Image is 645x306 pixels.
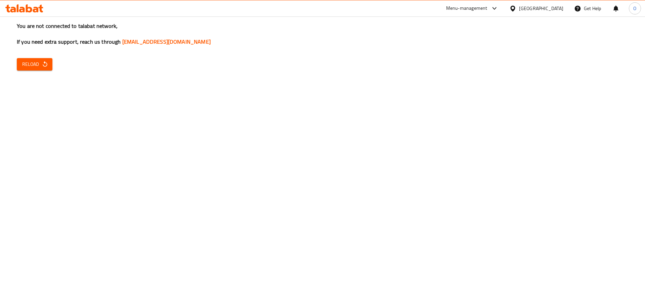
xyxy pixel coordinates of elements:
h3: You are not connected to talabat network, If you need extra support, reach us through [17,22,628,46]
span: O [633,5,636,12]
div: [GEOGRAPHIC_DATA] [519,5,563,12]
a: [EMAIL_ADDRESS][DOMAIN_NAME] [122,37,211,47]
div: Menu-management [446,4,487,12]
span: Reload [22,60,47,69]
button: Reload [17,58,52,71]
